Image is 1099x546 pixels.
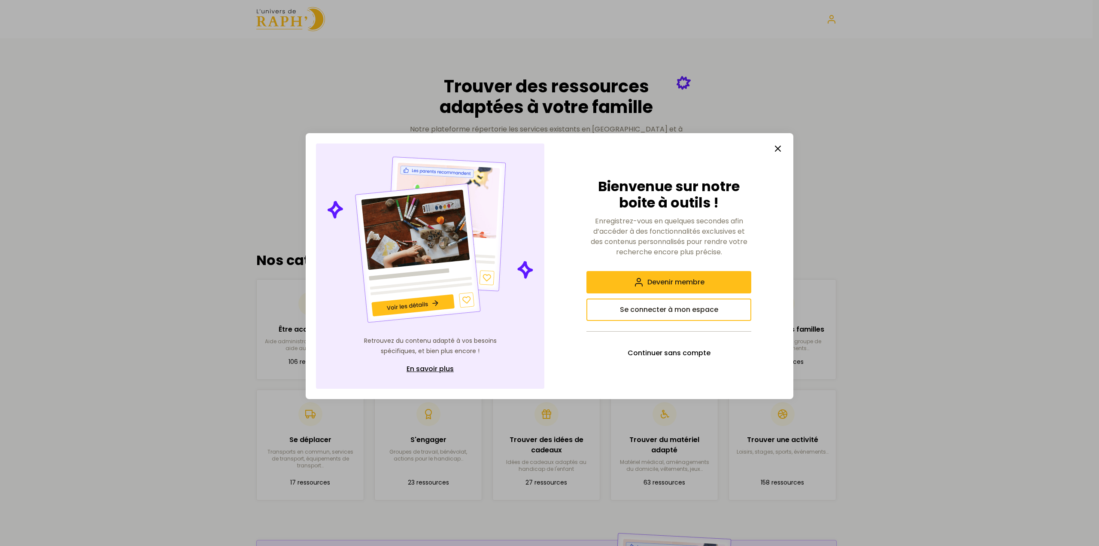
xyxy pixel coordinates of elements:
[586,216,751,257] p: Enregistrez-vous en quelques secondes afin d’accéder à des fonctionnalités exclusives et des cont...
[407,364,454,374] span: En savoir plus
[586,299,751,321] button: Se connecter à mon espace
[647,277,704,287] span: Devenir membre
[361,360,499,378] a: En savoir plus
[361,336,499,357] p: Retrouvez du contenu adapté à vos besoins spécifiques, et bien plus encore !
[620,305,718,315] span: Se connecter à mon espace
[586,342,751,364] button: Continuer sans compte
[325,154,535,326] img: Illustration de contenu personnalisé
[628,348,710,358] span: Continuer sans compte
[586,271,751,293] button: Devenir membre
[586,178,751,211] h2: Bienvenue sur notre boite à outils !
